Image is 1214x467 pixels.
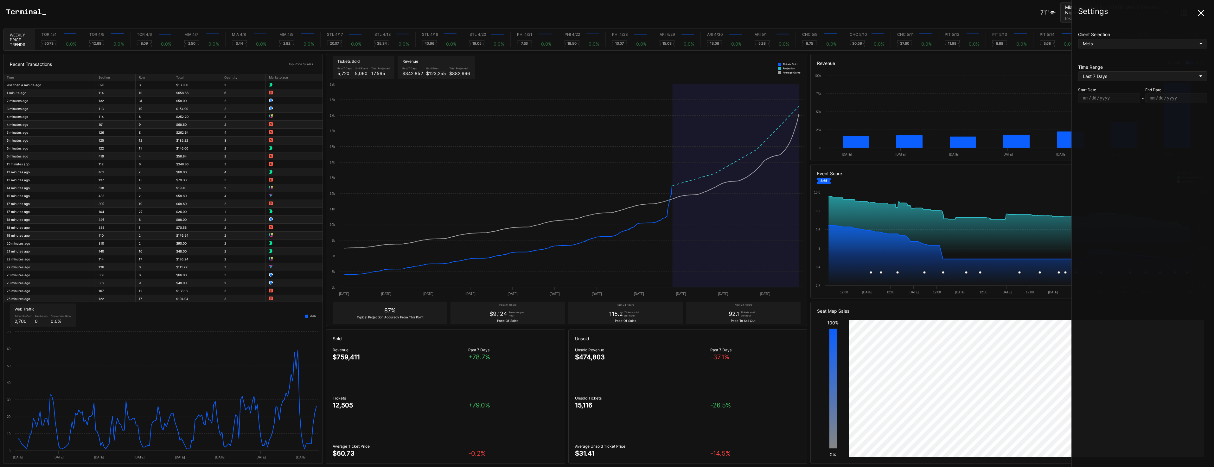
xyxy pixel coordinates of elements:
td: $88.00 [173,216,221,224]
div: CHC 5/10 [850,32,867,37]
td: $90.00 [173,240,221,247]
div: 0.0 % [589,41,599,47]
div: 18 minutes ago [7,226,92,229]
div: 11 minutes ago [7,162,92,166]
td: $349.86 [173,160,221,168]
div: - [1142,95,1144,101]
td: 320 [95,81,135,89]
img: 66534caa8425c4114717.png [269,257,273,261]
td: E [135,129,173,137]
td: $70.56 [173,224,221,232]
div: 0.0 % [208,41,219,47]
div: CHC 5/9 [802,32,817,37]
img: 8bdfe9f8b5d43a0de7cb.png [269,91,273,94]
td: $68.60 [173,200,221,208]
img: 8bdfe9f8b5d43a0de7cb.png [269,162,273,166]
th: Marketplace [265,74,323,81]
div: Weekly Price Trends [3,29,35,50]
div: 5,720 [337,71,352,76]
td: 2 [221,247,266,255]
td: $48.00 [173,247,221,255]
td: 137 [95,176,135,184]
div: 0.0 % [541,41,552,47]
div: ARI 4/29 [660,32,675,37]
text: 8k [332,254,335,258]
td: 114 [95,89,135,97]
div: PHI 4/22 [565,32,580,37]
div: 20 minutes ago [7,241,92,245]
text: 7k [332,270,335,273]
text: 3.44 [236,41,243,46]
td: 6 [135,113,173,121]
td: $146.00 [173,144,221,152]
td: 101 [95,121,135,129]
div: 12 minutes ago [7,170,92,174]
td: 3 [221,287,266,295]
td: 10 [135,200,173,208]
td: 2 [221,113,266,121]
td: $68.60 [173,121,221,129]
div: 0.0 % [66,41,76,47]
td: 2 [135,232,173,240]
td: 2 [221,224,266,232]
td: 2 [221,279,266,287]
td: 9 [135,121,173,129]
text: 10.8 [814,191,821,194]
div: Average Game [783,71,801,74]
div: 14 minutes ago [7,186,92,190]
img: 6afde86b50241f8a6c64.png [269,99,273,102]
td: $130.00 [173,81,221,89]
div: 0.0 % [351,41,361,47]
img: 7c694e75740273bc7910.png [269,170,273,174]
text: 37.60 [900,41,909,46]
div: End Date [1145,87,1207,92]
text: [DATE] [1056,153,1066,156]
td: $185.22 [173,137,221,144]
div: 22 minutes ago [7,265,92,269]
text: 14k [330,161,335,164]
div: 2 minutes ago [7,99,92,103]
td: 2 [221,255,266,263]
td: 2 [221,144,266,152]
text: 12k [330,192,335,195]
div: PIT 5/12 [945,32,959,37]
td: 125 [95,137,135,144]
text: 2.50 [188,41,196,46]
text: [DATE] [949,153,959,156]
text: 40.96 [425,41,434,46]
div: 71 [1040,9,1049,16]
td: 9 [135,279,173,287]
div: 0.0 % [1064,41,1074,47]
div: Miami Marlins at [US_STATE] Mets (Fireworks Night) [1065,4,1160,15]
div: 0.0 % [731,41,742,47]
td: $56.84 [173,152,221,160]
td: 19 [135,105,173,113]
text: 15.03 [662,41,672,46]
img: 66534caa8425c4114717.png [269,186,273,189]
text: 30.59 [852,41,862,46]
text: 19k [330,83,335,86]
img: 6afde86b50241f8a6c64.png [269,281,273,285]
div: 0.0 % [113,41,124,47]
div: [DATE] 7:10PM [1065,17,1160,21]
img: 6afde86b50241f8a6c64.png [269,273,273,277]
div: 25 minutes ago [7,289,92,293]
img: 4b2f29222dcc508ba4d6.png [269,265,273,269]
text: 13k [330,176,335,180]
img: 4b2f29222dcc508ba4d6.png [269,194,273,197]
text: 15k [330,145,335,149]
div: Projection [783,67,795,70]
td: 1 [221,184,266,192]
td: 4 [221,129,266,137]
td: $252.20 [173,113,221,121]
td: 114 [95,113,135,121]
div: 15 minutes ago [7,194,92,198]
text: 13.06 [710,41,719,46]
td: $658.56 [173,89,221,97]
div: TOR 4/4 [42,32,57,37]
td: 112 [95,160,135,168]
text: 50.73 [44,41,54,46]
div: ℉ [1046,9,1049,13]
div: 13 minutes ago [7,178,92,182]
div: 17 minutes ago [7,210,92,214]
